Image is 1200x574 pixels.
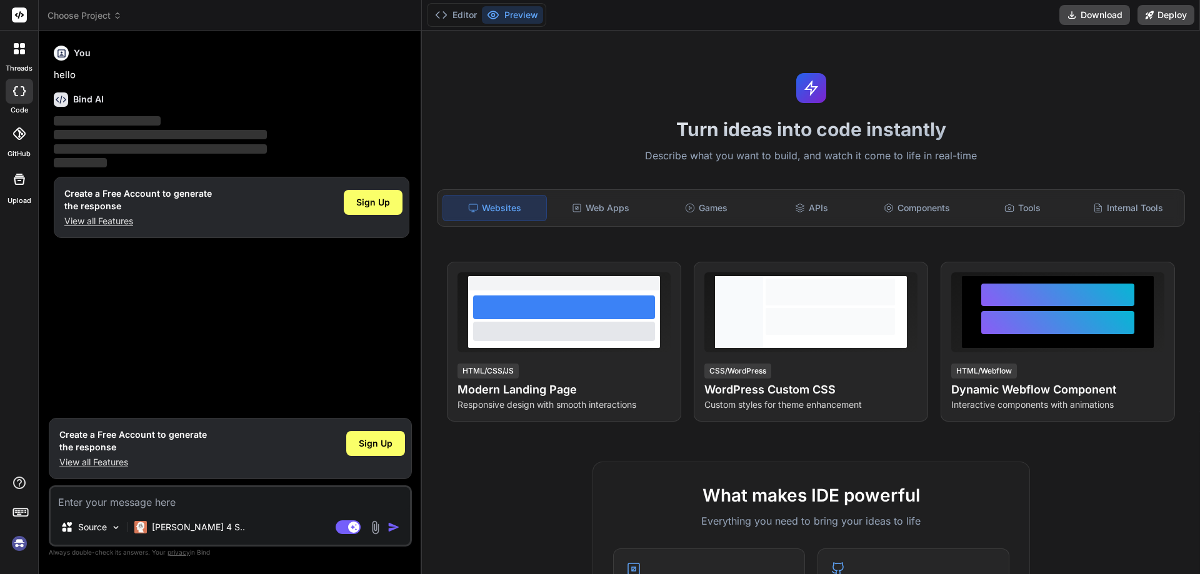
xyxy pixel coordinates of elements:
[54,158,107,167] span: ‌
[359,437,392,450] span: Sign Up
[134,521,147,533] img: Claude 4 Sonnet
[111,522,121,533] img: Pick Models
[613,482,1009,508] h2: What makes IDE powerful
[59,456,207,468] p: View all Features
[7,195,31,206] label: Upload
[11,105,28,116] label: code
[430,6,482,24] button: Editor
[442,195,547,221] div: Websites
[429,148,1192,164] p: Describe what you want to build, and watch it come to life in real-time
[54,130,267,139] span: ‌
[54,116,161,126] span: ‌
[1076,195,1179,221] div: Internal Tools
[6,63,32,74] label: threads
[613,513,1009,528] p: Everything you need to bring your ideas to life
[866,195,969,221] div: Components
[704,398,917,411] p: Custom styles for theme enhancement
[655,195,758,221] div: Games
[457,398,671,411] p: Responsive design with smooth interactions
[704,364,771,379] div: CSS/WordPress
[356,196,390,209] span: Sign Up
[54,68,409,82] p: hello
[49,547,412,558] p: Always double-check its answers. Your in Bind
[457,381,671,398] h4: Modern Landing Page
[387,521,400,533] img: icon
[951,381,1164,398] h4: Dynamic Webflow Component
[167,548,190,556] span: privacy
[73,93,104,106] h6: Bind AI
[457,364,519,379] div: HTML/CSS/JS
[54,144,267,154] span: ‌
[482,6,543,24] button: Preview
[78,521,107,533] p: Source
[47,9,122,22] span: Choose Project
[59,428,207,453] h1: Create a Free Account to generate the response
[9,533,30,554] img: signin
[1137,5,1194,25] button: Deploy
[429,118,1192,141] h1: Turn ideas into code instantly
[74,47,91,59] h6: You
[368,520,382,535] img: attachment
[971,195,1074,221] div: Tools
[704,381,917,398] h4: WordPress Custom CSS
[1059,5,1130,25] button: Download
[549,195,652,221] div: Web Apps
[760,195,863,221] div: APIs
[7,149,31,159] label: GitHub
[64,215,212,227] p: View all Features
[951,364,1017,379] div: HTML/Webflow
[951,398,1164,411] p: Interactive components with animations
[152,521,245,533] p: [PERSON_NAME] 4 S..
[64,187,212,212] h1: Create a Free Account to generate the response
